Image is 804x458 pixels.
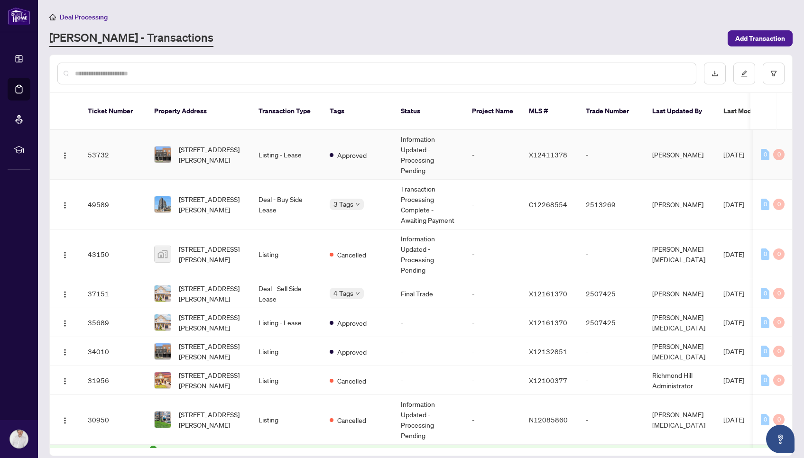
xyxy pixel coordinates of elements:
td: [PERSON_NAME][MEDICAL_DATA] [645,395,716,445]
button: Logo [57,315,73,330]
td: 37151 [80,279,147,308]
td: - [464,395,521,445]
button: filter [763,63,785,84]
button: Logo [57,286,73,301]
td: - [393,308,464,337]
td: Transaction Processing Complete - Awaiting Payment [393,180,464,229]
th: Transaction Type [251,93,322,130]
span: X12161370 [529,289,567,298]
span: Approved [337,347,367,357]
span: Cancelled [337,249,366,260]
td: 2507425 [578,279,645,308]
div: 0 [761,199,769,210]
td: Final Trade [393,279,464,308]
img: Logo [61,320,69,327]
div: 0 [761,375,769,386]
td: - [464,130,521,180]
span: [STREET_ADDRESS][PERSON_NAME] [179,283,243,304]
td: Information Updated - Processing Pending [393,130,464,180]
span: [STREET_ADDRESS][PERSON_NAME] [179,341,243,362]
span: [DATE] [723,415,744,424]
div: 0 [773,248,785,260]
span: [DATE] [723,250,744,258]
td: Listing [251,337,322,366]
button: edit [733,63,755,84]
td: - [464,180,521,229]
td: - [393,366,464,395]
div: 0 [773,149,785,160]
img: thumbnail-img [155,343,171,359]
span: [STREET_ADDRESS][PERSON_NAME] [179,194,243,215]
th: Last Modified Date [716,93,801,130]
img: Logo [61,377,69,385]
img: thumbnail-img [155,285,171,302]
span: Deal Processing [60,13,108,21]
td: Listing - Lease [251,308,322,337]
td: Information Updated - Processing Pending [393,229,464,279]
div: 0 [761,414,769,425]
button: Open asap [766,425,795,453]
img: logo [8,7,30,25]
img: Profile Icon [10,430,28,448]
span: Last Modified Date [723,106,781,116]
th: Property Address [147,93,251,130]
span: Cancelled [337,376,366,386]
a: [PERSON_NAME] - Transactions [49,30,213,47]
td: [PERSON_NAME] [645,180,716,229]
span: filter [770,70,777,77]
span: [DATE] [723,289,744,298]
span: X12100377 [529,376,567,385]
span: X12411378 [529,150,567,159]
td: 43150 [80,229,147,279]
span: Approved [337,150,367,160]
span: 4 Tags [333,288,353,299]
td: Listing [251,395,322,445]
img: Logo [61,348,69,356]
td: [PERSON_NAME] [645,130,716,180]
span: [DATE] [723,150,744,159]
img: thumbnail-img [155,246,171,262]
span: home [49,14,56,20]
td: - [393,337,464,366]
td: [PERSON_NAME] [645,279,716,308]
td: - [578,395,645,445]
td: - [578,366,645,395]
button: Logo [57,344,73,359]
td: Listing - Lease [251,130,322,180]
button: download [704,63,726,84]
span: down [355,202,360,207]
th: MLS # [521,93,578,130]
td: - [464,229,521,279]
span: Cancelled [337,415,366,425]
button: Logo [57,247,73,262]
td: 35689 [80,308,147,337]
img: Logo [61,417,69,424]
td: - [578,229,645,279]
button: Logo [57,147,73,162]
img: Logo [61,291,69,298]
div: 0 [773,375,785,386]
img: Logo [61,152,69,159]
button: Logo [57,373,73,388]
span: X12161370 [529,318,567,327]
td: 49589 [80,180,147,229]
img: thumbnail-img [155,147,171,163]
td: 2513269 [578,180,645,229]
td: - [578,337,645,366]
td: Listing [251,229,322,279]
div: 0 [773,317,785,328]
div: 0 [761,248,769,260]
div: 0 [761,346,769,357]
td: [PERSON_NAME][MEDICAL_DATA] [645,229,716,279]
span: [STREET_ADDRESS][PERSON_NAME] [179,144,243,165]
div: 0 [773,346,785,357]
span: [STREET_ADDRESS][PERSON_NAME] [179,312,243,333]
span: [DATE] [723,347,744,356]
td: - [464,366,521,395]
div: 0 [773,288,785,299]
td: Listing [251,366,322,395]
td: Information Updated - Processing Pending [393,395,464,445]
span: Approved [337,318,367,328]
span: [DATE] [723,318,744,327]
th: Trade Number [578,93,645,130]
